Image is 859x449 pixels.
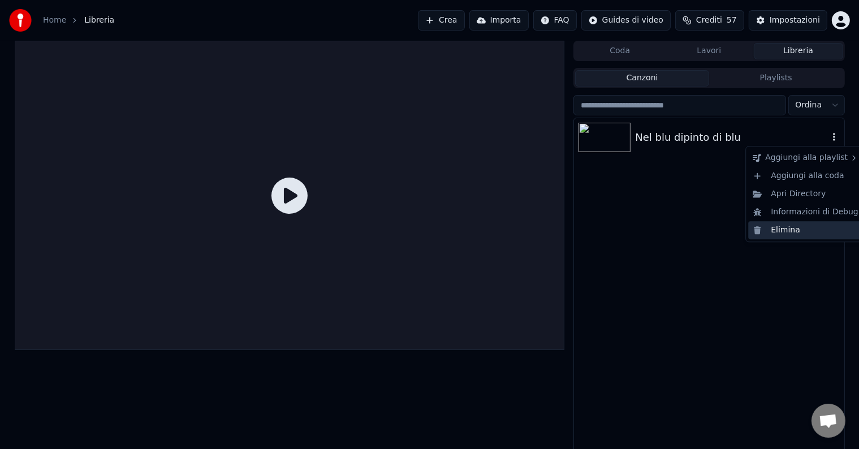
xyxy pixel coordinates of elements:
[675,10,744,31] button: Crediti57
[811,404,845,438] div: Aprire la chat
[9,9,32,32] img: youka
[727,15,737,26] span: 57
[796,100,822,111] span: Ordina
[696,15,722,26] span: Crediti
[469,10,529,31] button: Importa
[664,43,754,59] button: Lavori
[43,15,66,26] a: Home
[575,43,664,59] button: Coda
[754,43,843,59] button: Libreria
[709,70,843,87] button: Playlists
[418,10,464,31] button: Crea
[770,15,820,26] div: Impostazioni
[84,15,114,26] span: Libreria
[635,129,828,145] div: Nel blu dipinto di blu
[533,10,577,31] button: FAQ
[43,15,114,26] nav: breadcrumb
[749,10,827,31] button: Impostazioni
[575,70,709,87] button: Canzoni
[581,10,671,31] button: Guides di video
